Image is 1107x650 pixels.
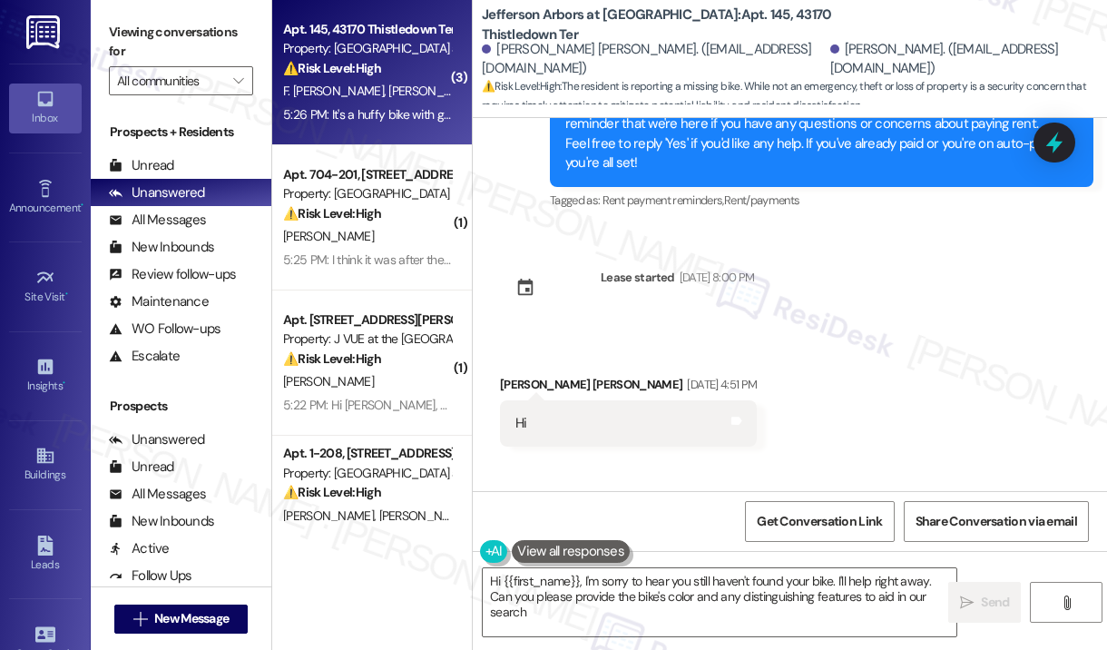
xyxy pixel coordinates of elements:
span: [PERSON_NAME] [283,373,374,389]
div: Lease started [601,268,675,287]
span: Rent/payments [724,192,800,208]
div: WO Follow-ups [109,320,220,339]
i:  [960,596,974,610]
span: [PERSON_NAME] [379,507,470,524]
strong: ⚠️ Risk Level: High [283,205,381,222]
div: All Messages [109,485,206,504]
button: New Message [114,605,249,634]
div: New Inbounds [109,238,214,257]
div: Maintenance [109,292,209,311]
a: Buildings [9,440,82,489]
button: Share Conversation via email [904,501,1089,542]
div: Review follow-ups [109,265,236,284]
div: Apt. 1-208, [STREET_ADDRESS] [283,444,451,463]
div: [DATE] 8:00 PM [675,268,755,287]
a: Site Visit • [9,262,82,311]
div: Unread [109,156,174,175]
span: Send [981,593,1009,612]
img: ResiDesk Logo [26,15,64,49]
div: Apt. 704-201, [STREET_ADDRESS][PERSON_NAME] [283,165,451,184]
div: Unanswered [109,183,205,202]
strong: ⚠️ Risk Level: High [283,484,381,500]
textarea: Hi {{first_name}}, I'm sorry to hear you still haven't found your bike. I'll help right away. Can... [483,568,956,636]
div: New Inbounds [109,512,214,531]
label: Viewing conversations for [109,18,253,66]
div: Property: [GEOGRAPHIC_DATA] at [GEOGRAPHIC_DATA] [283,464,451,483]
div: Prospects [91,397,271,416]
div: This message is part of our periodic resident outreach. Please disregard if you've already paid o... [565,75,1064,172]
div: Hi [515,414,527,433]
span: New Message [154,609,229,628]
div: Prospects + Residents [91,123,271,142]
span: • [81,199,83,212]
div: Active [109,539,170,558]
span: [PERSON_NAME] [388,83,479,99]
span: [PERSON_NAME] [283,228,374,244]
div: 5:26 PM: It's a huffy bike with gears [283,106,466,123]
a: Inbox [9,84,82,133]
span: F. [PERSON_NAME] [283,83,388,99]
div: [DATE] 4:51 PM [682,375,757,394]
b: Jefferson Arbors at [GEOGRAPHIC_DATA]: Apt. 145, 43170 Thistledown Ter [482,5,845,44]
strong: ⚠️ Risk Level: High [283,350,381,367]
div: All Messages [109,211,206,230]
div: Property: [GEOGRAPHIC_DATA] [283,184,451,203]
div: Unread [109,458,174,477]
button: Get Conversation Link [745,501,894,542]
div: Property: J VUE at the [GEOGRAPHIC_DATA] [283,330,451,349]
div: 5:25 PM: I think it was after the gas leak last week. [283,251,544,268]
div: Follow Ups [109,566,192,586]
span: Rent payment reminders , [602,192,724,208]
a: Leads [9,530,82,579]
input: All communities [117,66,224,95]
span: Get Conversation Link [757,512,882,531]
div: [PERSON_NAME] [PERSON_NAME] [500,375,757,400]
i:  [1060,596,1073,610]
div: [PERSON_NAME]. ([EMAIL_ADDRESS][DOMAIN_NAME]) [830,40,1093,79]
div: Tagged as: [550,187,1093,213]
div: [PERSON_NAME] [PERSON_NAME]. ([EMAIL_ADDRESS][DOMAIN_NAME]) [482,40,826,79]
span: [PERSON_NAME] [283,507,379,524]
a: Insights • [9,351,82,400]
i:  [133,612,147,626]
span: • [63,377,65,389]
span: : The resident is reporting a missing bike. While not an emergency, theft or loss of property is ... [482,77,1107,116]
div: Property: [GEOGRAPHIC_DATA] at [GEOGRAPHIC_DATA] [283,39,451,58]
div: Escalate [109,347,180,366]
span: Share Conversation via email [916,512,1077,531]
div: Apt. 145, 43170 Thistledown Ter [283,20,451,39]
div: Apt. [STREET_ADDRESS][PERSON_NAME] [283,310,451,330]
button: Send [948,582,1021,623]
span: • [65,288,68,300]
div: Unanswered [109,430,205,449]
i:  [233,74,243,88]
strong: ⚠️ Risk Level: High [283,60,381,76]
strong: ⚠️ Risk Level: High [482,79,560,94]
